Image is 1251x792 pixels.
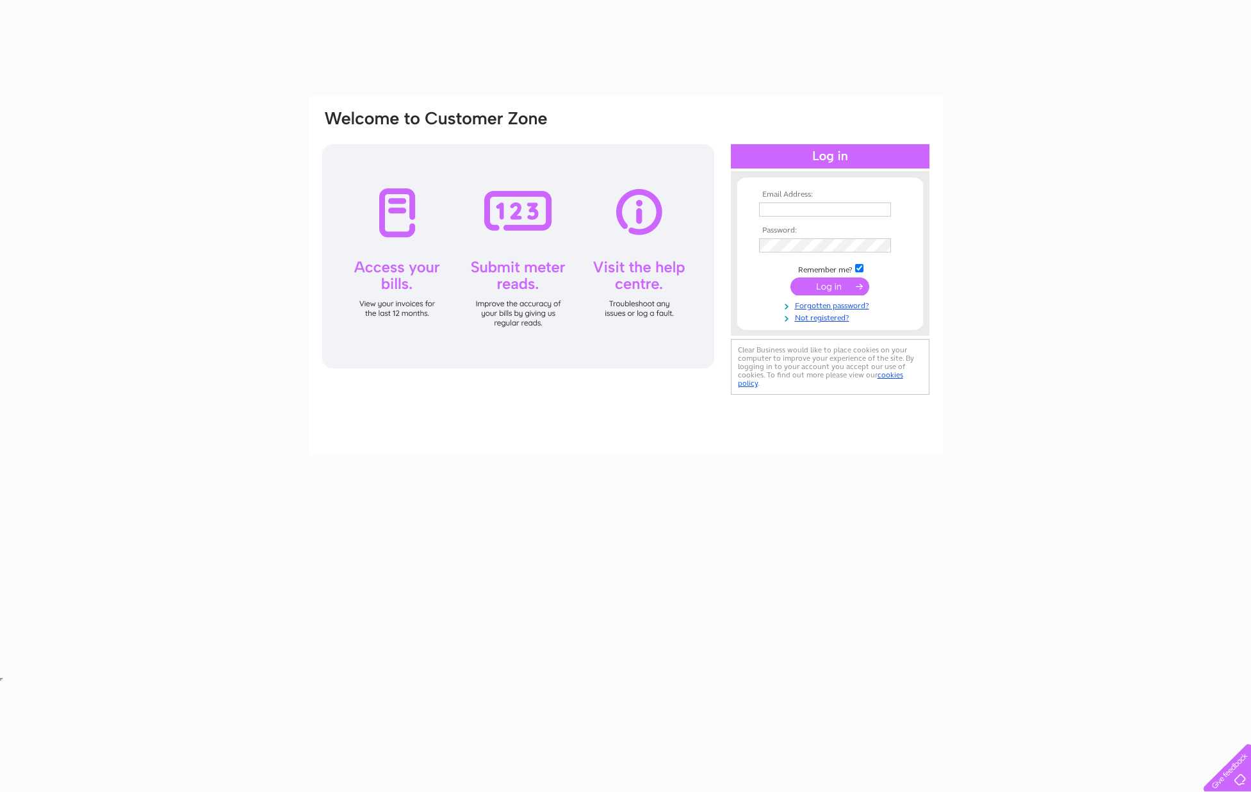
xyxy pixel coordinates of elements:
th: Password: [756,226,904,235]
div: Clear Business would like to place cookies on your computer to improve your experience of the sit... [731,339,929,395]
input: Submit [790,277,869,295]
a: cookies policy [738,370,903,388]
th: Email Address: [756,190,904,199]
td: Remember me? [756,262,904,275]
a: Forgotten password? [759,299,904,311]
a: Not registered? [759,311,904,323]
